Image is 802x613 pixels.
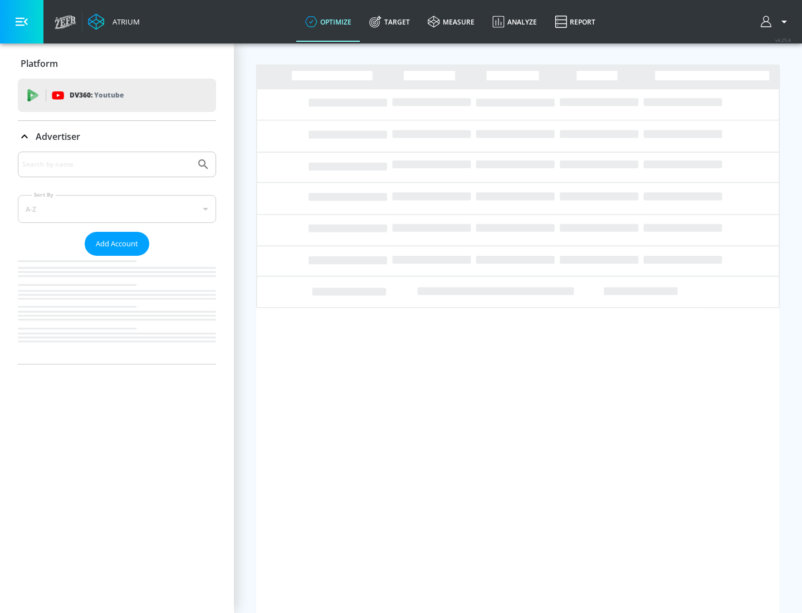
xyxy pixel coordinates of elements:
div: DV360: Youtube [18,79,216,112]
span: v 4.25.4 [775,37,791,43]
input: Search by name [22,157,191,172]
span: Add Account [96,237,138,250]
a: Atrium [88,13,140,30]
p: Advertiser [36,130,80,143]
p: DV360: [70,89,124,101]
div: A-Z [18,195,216,223]
div: Advertiser [18,121,216,152]
a: Analyze [483,2,546,42]
a: optimize [296,2,360,42]
nav: list of Advertiser [18,256,216,364]
p: Platform [21,57,58,70]
label: Sort By [32,191,56,198]
a: measure [419,2,483,42]
div: Advertiser [18,152,216,364]
a: Target [360,2,419,42]
a: Report [546,2,604,42]
button: Add Account [85,232,149,256]
div: Platform [18,48,216,79]
div: Atrium [108,17,140,27]
p: Youtube [94,89,124,101]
